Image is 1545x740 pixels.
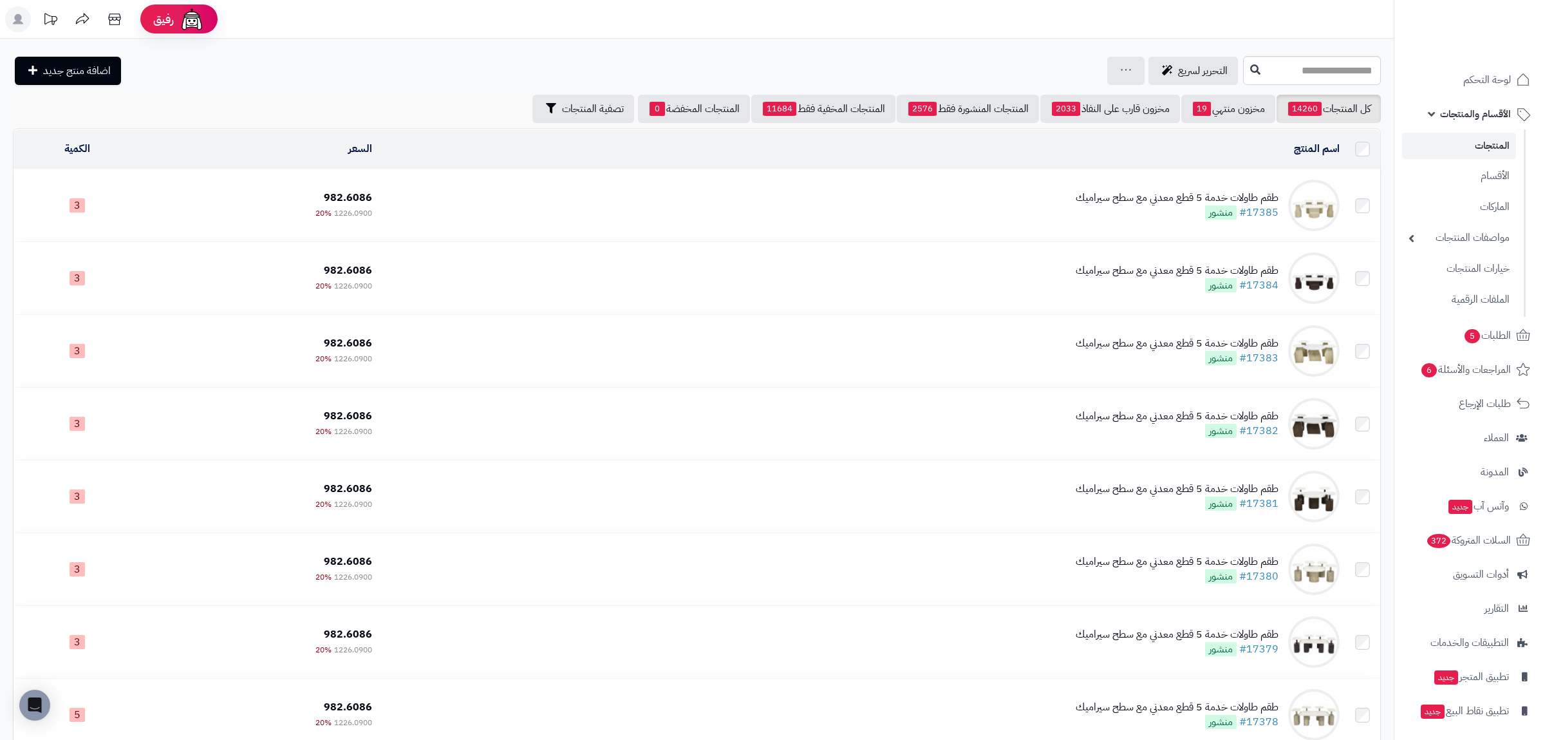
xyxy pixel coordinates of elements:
[1239,423,1278,439] a: #17382
[324,408,372,424] span: 982.6086
[334,644,372,656] span: 1226.0900
[1402,354,1537,385] a: المراجعات والأسئلة6
[1402,422,1537,453] a: العملاء
[1205,569,1237,583] span: منشور
[1426,531,1511,549] span: السلات المتروكة
[324,699,372,715] span: 982.6086
[315,644,332,656] span: 20%
[1193,102,1211,116] span: 19
[1402,320,1537,351] a: الطلبات5
[1277,95,1381,123] a: كل المنتجات14260
[650,102,665,116] span: 0
[897,95,1039,123] a: المنتجات المنشورة فقط2576
[324,190,372,205] span: 982.6086
[1181,95,1275,123] a: مخزون منتهي19
[1421,363,1437,377] span: 6
[15,57,121,85] a: اضافة منتج جديد
[1481,463,1509,481] span: المدونة
[1402,133,1516,159] a: المنتجات
[70,562,85,576] span: 3
[1076,700,1278,715] div: طقم طاولات خدمة 5 قطع معدني مع سطح سيراميك
[1421,705,1445,719] span: جديد
[1178,63,1228,79] span: التحرير لسريع
[34,6,66,35] a: تحديثات المنصة
[334,717,372,728] span: 1226.0900
[324,481,372,497] span: 982.6086
[1148,57,1238,85] a: التحرير لسريع
[751,95,895,123] a: المنتجات المخفية فقط11684
[324,554,372,569] span: 982.6086
[315,207,332,219] span: 20%
[1402,286,1516,314] a: الملفات الرقمية
[324,336,372,351] span: 982.6086
[1427,534,1450,548] span: 372
[1239,569,1278,584] a: #17380
[1402,661,1537,692] a: تطبيق المتجرجديد
[1463,327,1511,345] span: الطلبات
[1402,193,1516,221] a: الماركات
[1076,336,1278,351] div: طقم طاولات خدمة 5 قطع معدني مع سطح سيراميك
[1239,350,1278,366] a: #17383
[1076,555,1278,569] div: طقم طاولات خدمة 5 قطع معدني مع سطح سيراميك
[1288,325,1340,377] img: طقم طاولات خدمة 5 قطع معدني مع سطح سيراميك
[1402,224,1516,252] a: مواصفات المنتجات
[1457,34,1533,61] img: logo-2.png
[1205,205,1237,220] span: منشور
[1402,696,1537,726] a: تطبيق نقاط البيعجديد
[315,571,332,583] span: 20%
[1239,278,1278,293] a: #17384
[1239,496,1278,511] a: #17381
[153,12,174,27] span: رفيق
[315,717,332,728] span: 20%
[1448,500,1472,514] span: جديد
[1076,263,1278,278] div: طقم طاولات خدمة 5 قطع معدني مع سطح سيراميك
[638,95,750,123] a: المنتجات المخفضة0
[1402,388,1537,419] a: طلبات الإرجاع
[908,102,937,116] span: 2576
[532,95,634,123] button: تصفية المنتجات
[1076,191,1278,205] div: طقم طاولات خدمة 5 قطع معدني مع سطح سيراميك
[324,627,372,642] span: 982.6086
[562,101,624,117] span: تصفية المنتجات
[70,635,85,649] span: 3
[1052,102,1080,116] span: 2033
[1430,634,1509,652] span: التطبيقات والخدمات
[1205,278,1237,292] span: منشور
[1076,409,1278,424] div: طقم طاولات خدمة 5 قطع معدني مع سطح سيراميك
[1205,715,1237,729] span: منشور
[315,280,332,292] span: 20%
[1076,482,1278,497] div: طقم طاولات خدمة 5 قطع معدني مع سطح سيراميك
[70,344,85,358] span: 3
[334,353,372,365] span: 1226.0900
[1465,329,1480,343] span: 5
[315,498,332,510] span: 20%
[1288,252,1340,304] img: طقم طاولات خدمة 5 قطع معدني مع سطح سيراميك
[1239,714,1278,730] a: #17378
[70,198,85,213] span: 3
[334,426,372,437] span: 1226.0900
[315,353,332,365] span: 20%
[1239,641,1278,657] a: #17379
[1076,627,1278,642] div: طقم طاولات خدمة 5 قطع معدني مع سطح سيراميك
[1459,395,1511,413] span: طلبات الإرجاع
[1402,491,1537,522] a: وآتس آبجديد
[1402,559,1537,590] a: أدوات التسويق
[334,207,372,219] span: 1226.0900
[1205,351,1237,365] span: منشور
[1420,361,1511,379] span: المراجعات والأسئلة
[1239,205,1278,220] a: #17385
[334,498,372,510] span: 1226.0900
[334,571,372,583] span: 1226.0900
[324,263,372,278] span: 982.6086
[1288,398,1340,450] img: طقم طاولات خدمة 5 قطع معدني مع سطح سيراميك
[1402,593,1537,624] a: التقارير
[1440,105,1511,123] span: الأقسام والمنتجات
[64,141,90,157] a: الكمية
[70,417,85,431] span: 3
[334,280,372,292] span: 1226.0900
[70,489,85,504] span: 3
[43,63,111,79] span: اضافة منتج جديد
[1288,180,1340,231] img: طقم طاولات خدمة 5 قطع معدني مع سطح سيراميك
[1453,565,1509,583] span: أدوات التسويق
[1288,616,1340,668] img: طقم طاولات خدمة 5 قطع معدني مع سطح سيراميك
